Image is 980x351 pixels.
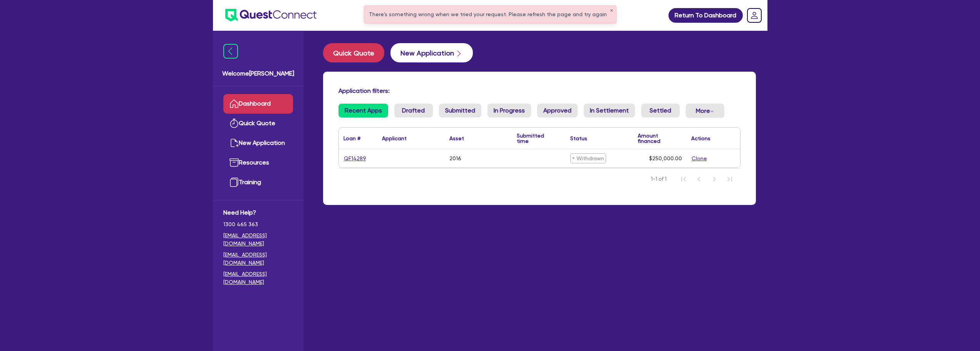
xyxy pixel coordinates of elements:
img: new-application [230,138,239,148]
img: quest-connect-logo-blue [225,9,317,22]
a: Dashboard [223,94,293,114]
div: Asset [449,136,464,141]
a: [EMAIL_ADDRESS][DOMAIN_NAME] [223,232,293,248]
a: Recent Apps [338,104,388,118]
button: Quick Quote [323,43,384,62]
div: Status [570,136,587,141]
a: Training [223,173,293,192]
a: Resources [223,153,293,173]
button: First Page [676,171,691,187]
img: resources [230,158,239,167]
a: Quick Quote [323,43,390,62]
a: Approved [537,104,578,118]
button: Dropdown toggle [686,104,724,118]
a: Settled [641,104,680,118]
div: Submitted time [517,133,554,144]
span: $250,000.00 [649,155,682,161]
div: Applicant [382,136,407,141]
a: Return To Dashboard [668,8,743,23]
button: Clone [691,154,707,163]
img: icon-menu-close [223,44,238,59]
span: Need Help? [223,208,293,217]
div: 2016 [449,155,461,161]
a: [EMAIL_ADDRESS][DOMAIN_NAME] [223,251,293,267]
a: QF14289 [343,154,367,163]
button: Last Page [722,171,737,187]
div: Loan # [343,136,360,141]
div: There's something wrong when we tried your request. Please refresh the page and try again [364,6,616,23]
a: New Application [223,133,293,153]
span: 1300 465 363 [223,220,293,228]
a: Dropdown toggle [744,5,764,25]
img: quick-quote [230,119,239,128]
a: Quick Quote [223,114,293,133]
a: In Progress [487,104,531,118]
button: ✕ [610,9,613,13]
a: Drafted [394,104,433,118]
div: Actions [691,136,710,141]
img: training [230,178,239,187]
button: Next Page [707,171,722,187]
div: Amount financed [638,133,682,144]
span: Withdrawn [570,153,606,163]
span: 1-1 of 1 [651,175,667,183]
span: Welcome [PERSON_NAME] [222,69,294,78]
a: Submitted [439,104,481,118]
button: Previous Page [691,171,707,187]
a: In Settlement [584,104,635,118]
button: New Application [390,43,473,62]
a: [EMAIL_ADDRESS][DOMAIN_NAME] [223,270,293,286]
h4: Application filters: [338,87,740,94]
